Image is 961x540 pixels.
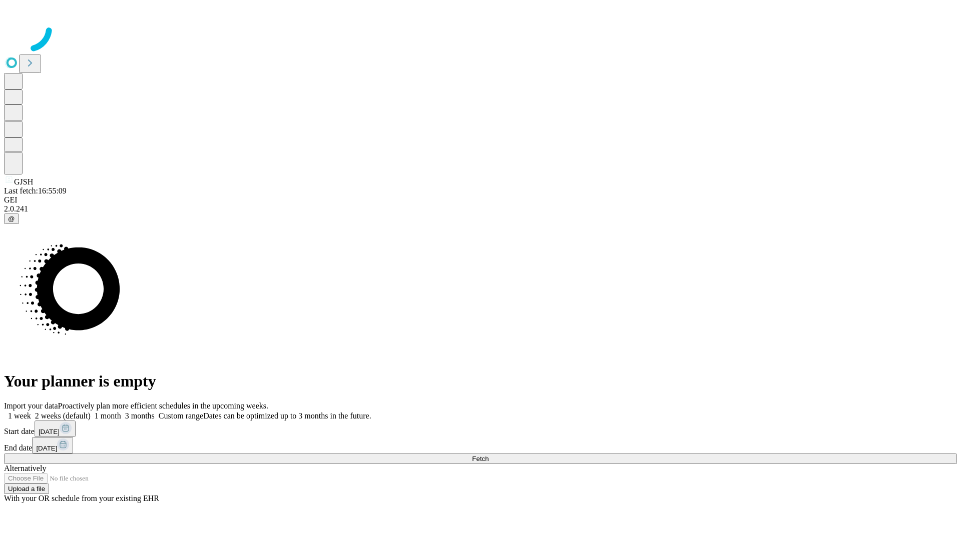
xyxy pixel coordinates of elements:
[203,411,371,420] span: Dates can be optimized up to 3 months in the future.
[35,420,76,437] button: [DATE]
[4,372,957,390] h1: Your planner is empty
[8,215,15,222] span: @
[4,420,957,437] div: Start date
[4,494,159,502] span: With your OR schedule from your existing EHR
[4,437,957,453] div: End date
[35,411,91,420] span: 2 weeks (default)
[58,401,268,410] span: Proactively plan more efficient schedules in the upcoming weeks.
[159,411,203,420] span: Custom range
[4,483,49,494] button: Upload a file
[4,464,46,472] span: Alternatively
[39,428,60,435] span: [DATE]
[8,411,31,420] span: 1 week
[4,186,67,195] span: Last fetch: 16:55:09
[95,411,121,420] span: 1 month
[125,411,155,420] span: 3 months
[14,177,33,186] span: GJSH
[472,455,489,462] span: Fetch
[32,437,73,453] button: [DATE]
[4,195,957,204] div: GEI
[4,453,957,464] button: Fetch
[36,444,57,452] span: [DATE]
[4,204,957,213] div: 2.0.241
[4,213,19,224] button: @
[4,401,58,410] span: Import your data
